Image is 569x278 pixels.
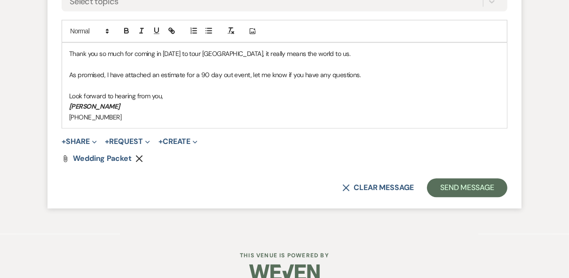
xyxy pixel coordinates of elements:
[158,138,198,145] button: Create
[69,48,500,59] p: Thank you so much for coming in [DATE] to tour [GEOGRAPHIC_DATA], it really means the world to us.
[342,184,414,191] button: Clear message
[62,138,97,145] button: Share
[69,112,500,122] p: [PHONE_NUMBER]
[69,70,500,80] p: As promised, I have attached an estimate for a 90 day out event, let me know if you have any ques...
[158,138,163,145] span: +
[105,138,150,145] button: Request
[69,91,500,101] p: Look forward to hearing from you,
[69,102,120,111] em: [PERSON_NAME]
[73,153,132,163] span: Wedding packet
[62,138,66,145] span: +
[427,178,507,197] button: Send Message
[73,155,132,162] a: Wedding packet
[105,138,110,145] span: +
